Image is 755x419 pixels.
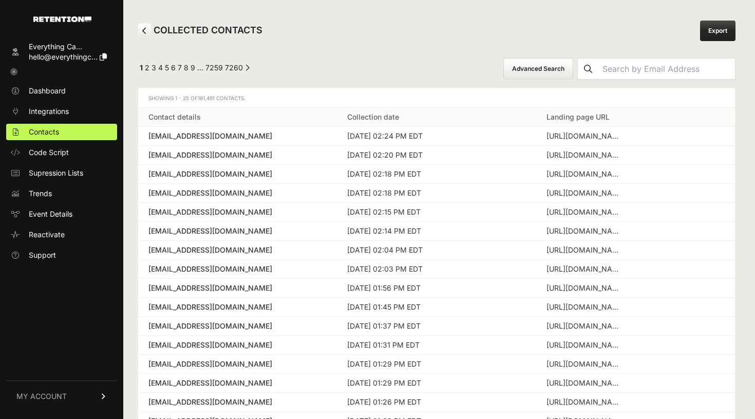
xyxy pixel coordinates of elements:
a: Everything Ca... hello@everythingc... [6,39,117,65]
td: [DATE] 01:31 PM EDT [337,336,536,355]
a: Contact details [148,112,201,121]
a: [EMAIL_ADDRESS][DOMAIN_NAME] [148,207,327,217]
div: https://everythingcatholic.com/?srsltid=AfmBOop-zGPHAvw-lKfxrQqZScM59LcwdN3qe2OmkaMFmyZQ5_BCxVFz [546,397,624,407]
td: [DATE] 02:04 PM EDT [337,241,536,260]
span: Code Script [29,147,69,158]
td: [DATE] 02:15 PM EDT [337,203,536,222]
td: [DATE] 02:14 PM EDT [337,222,536,241]
div: https://everysacredsunday.com/ [546,150,624,160]
a: [EMAIL_ADDRESS][DOMAIN_NAME] [148,150,327,160]
span: Reactivate [29,230,65,240]
a: Page 7259 [205,63,223,72]
a: Page 2 [145,63,149,72]
a: [EMAIL_ADDRESS][DOMAIN_NAME] [148,188,327,198]
td: [DATE] 02:18 PM EDT [337,184,536,203]
a: Page 4 [158,63,163,72]
a: Dashboard [6,83,117,99]
div: https://everysacredsunday.com/pages/the-catechism [546,378,624,388]
div: Pagination [138,63,250,75]
a: [EMAIL_ADDRESS][DOMAIN_NAME] [148,169,327,179]
td: [DATE] 01:29 PM EDT [337,374,536,393]
span: … [197,63,203,72]
a: Event Details [6,206,117,222]
a: Collection date [347,112,399,121]
td: [DATE] 01:26 PM EDT [337,393,536,412]
a: Reactivate [6,226,117,243]
a: Page 6 [171,63,176,72]
td: [DATE] 01:56 PM EDT [337,279,536,298]
a: [EMAIL_ADDRESS][DOMAIN_NAME] [148,340,327,350]
div: https://clunymedia.com/products/the-wind-boy?srsltid=AfmBOooLkmddUSBkWOI6uuZp2DKMPiTHc6YS3I2bVJN_... [546,321,624,331]
a: Page 7260 [225,63,243,72]
a: Page 3 [152,63,156,72]
div: https://clunymedia.com/collections/shop-all/products/education-at-the-crossroads?mc_cid=19ee43182... [546,131,624,141]
em: Page 1 [140,63,143,72]
a: [EMAIL_ADDRESS][DOMAIN_NAME] [148,397,327,407]
span: Showing 1 - 25 of [148,95,246,101]
a: [EMAIL_ADDRESS][DOMAIN_NAME] [148,131,327,141]
span: hello@everythingc... [29,52,98,61]
div: https://everysacredsunday.com/pages/the-journal [546,283,624,293]
span: 181,491 Contacts. [198,95,246,101]
a: [EMAIL_ADDRESS][DOMAIN_NAME] [148,359,327,369]
a: Support [6,247,117,263]
td: [DATE] 02:18 PM EDT [337,165,536,184]
a: [EMAIL_ADDRESS][DOMAIN_NAME] [148,226,327,236]
a: Integrations [6,103,117,120]
td: [DATE] 02:03 PM EDT [337,260,536,279]
input: Search by Email Address [598,59,735,79]
td: [DATE] 01:29 PM EDT [337,355,536,374]
a: [EMAIL_ADDRESS][DOMAIN_NAME] [148,264,327,274]
span: Dashboard [29,86,66,96]
h2: COLLECTED CONTACTS [138,23,262,39]
span: Event Details [29,209,72,219]
span: MY ACCOUNT [16,391,67,402]
div: Everything Ca... [29,42,107,52]
div: https://everythingcatholic.com/products/the-great-adventure-catholic-bible?variant=43318287204574... [546,188,624,198]
div: https://clunymedia.com/collections/shop-all [546,264,624,274]
a: Export [700,21,735,41]
span: Support [29,250,56,260]
a: Page 5 [165,63,169,72]
img: Retention.com [33,16,91,22]
a: Page 9 [191,63,195,72]
div: https://everythingcatholic.com/products/incense-beeswax-candle?utm_content=120236844212690311&utm... [546,302,624,312]
a: [EMAIL_ADDRESS][DOMAIN_NAME] [148,302,327,312]
a: [EMAIL_ADDRESS][DOMAIN_NAME] [148,321,327,331]
button: Advanced Search [503,58,573,80]
a: Trends [6,185,117,202]
span: Supression Lists [29,168,83,178]
span: Trends [29,188,52,199]
a: Code Script [6,144,117,161]
div: https://everysacredsunday.com/pages/the-catechism [546,245,624,255]
a: [EMAIL_ADDRESS][DOMAIN_NAME] [148,378,327,388]
span: Contacts [29,127,59,137]
div: https://clunymedia.com/collections/henri-daniel-rops?srsltid=AfmBOorerU-50aTEWlOncokg2gBjMHs5fFsk... [546,226,624,236]
td: [DATE] 02:20 PM EDT [337,146,536,165]
div: https://everysacredsunday.com/pages/the-catechism [546,340,624,350]
a: Supression Lists [6,165,117,181]
a: [EMAIL_ADDRESS][DOMAIN_NAME] [148,283,327,293]
a: Contacts [6,124,117,140]
a: Page 7 [178,63,182,72]
a: [EMAIL_ADDRESS][DOMAIN_NAME] [148,245,327,255]
a: Page 8 [184,63,188,72]
div: https://everythingcatholic.com/products/chotki-eastern-catholic-prayer-rope?srsltid=AfmBOorLyTL46... [546,169,624,179]
td: [DATE] 01:45 PM EDT [337,298,536,317]
td: [DATE] 01:37 PM EDT [337,317,536,336]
